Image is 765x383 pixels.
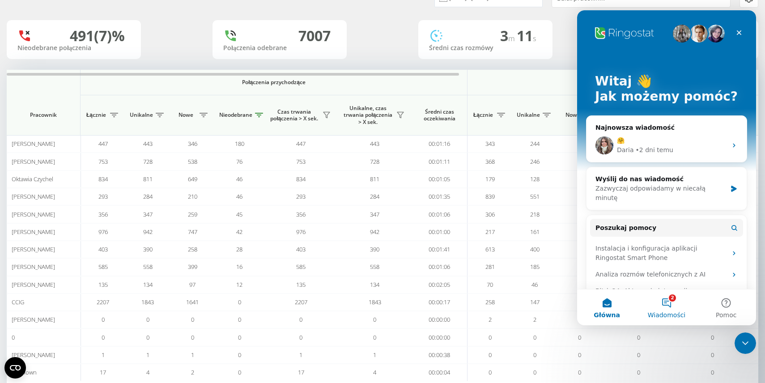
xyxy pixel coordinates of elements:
span: 976 [296,228,306,236]
div: 491 (7)% [70,27,125,44]
span: 551 [530,192,540,200]
td: 00:00:38 [412,346,467,364]
span: 28 [236,245,242,253]
span: 179 [485,175,495,183]
td: 00:01:05 [412,170,467,188]
span: 2207 [97,298,109,306]
span: 0 [238,351,241,359]
span: 0 [102,315,105,323]
span: 0 [533,368,536,376]
span: 97 [189,281,195,289]
span: 0 [578,368,581,376]
span: 447 [296,140,306,148]
span: 347 [143,210,153,218]
td: 00:01:06 [412,258,467,276]
span: 46 [236,192,242,200]
span: m [508,34,517,43]
span: 0 [711,351,714,359]
span: 244 [530,140,540,148]
span: 728 [370,157,379,166]
span: 0 [146,333,149,341]
span: 4 [373,368,376,376]
span: 558 [370,263,379,271]
span: 258 [188,245,197,253]
span: 0 [578,333,581,341]
div: 7007 [298,27,331,44]
span: 443 [143,140,153,148]
span: 0 [711,333,714,341]
span: Łącznie [85,111,107,119]
span: 0 [637,368,640,376]
span: [PERSON_NAME] [12,245,55,253]
span: 1 [191,351,194,359]
span: 558 [143,263,153,271]
span: 0 [238,298,241,306]
span: 753 [98,157,108,166]
span: Czas trwania połączenia > X sek. [268,108,320,122]
span: 0 [578,351,581,359]
span: 753 [296,157,306,166]
span: 135 [296,281,306,289]
span: 70 [487,281,493,289]
span: 0 [637,351,640,359]
span: 134 [143,281,153,289]
td: 00:02:05 [412,276,467,294]
span: 356 [98,210,108,218]
td: 00:01:16 [412,135,467,153]
span: 613 [485,245,495,253]
span: 284 [143,192,153,200]
span: 0 [191,333,194,341]
span: 17 [100,368,106,376]
span: 0 [489,351,492,359]
span: 259 [188,210,197,218]
span: 76 [236,157,242,166]
td: 00:01:11 [412,153,467,170]
span: 0 [102,333,105,341]
span: Oktawia Czychel [12,175,53,183]
td: 00:00:17 [412,294,467,311]
span: 46 [531,281,538,289]
span: 1 [102,351,105,359]
span: Unikalne, czas trwania połączenia > X sek. [342,105,394,126]
span: 293 [98,192,108,200]
span: 0 [489,333,492,341]
span: 347 [370,210,379,218]
span: 45 [236,210,242,218]
span: 390 [143,245,153,253]
span: 293 [296,192,306,200]
span: Połączenia przychodzące [104,79,444,86]
span: 128 [530,175,540,183]
span: 12 [236,281,242,289]
span: CCIG [12,298,24,306]
span: 0 [373,315,376,323]
span: 0 [533,333,536,341]
div: Średni czas rozmówy [429,44,542,52]
span: Nowe [561,111,584,119]
span: 0 [238,368,241,376]
span: 447 [98,140,108,148]
span: [PERSON_NAME] [12,192,55,200]
span: 390 [370,245,379,253]
div: Nieodebrane połączenia [17,44,130,52]
span: 218 [530,210,540,218]
span: 161 [530,228,540,236]
span: [PERSON_NAME] [12,263,55,271]
span: 976 [98,228,108,236]
span: 811 [370,175,379,183]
